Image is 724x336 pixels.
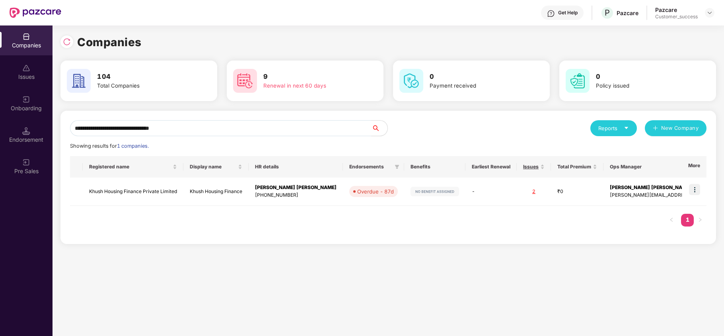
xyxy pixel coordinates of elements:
h3: 0 [430,72,524,82]
span: Showing results for [70,143,149,149]
img: svg+xml;base64,PHN2ZyB3aWR0aD0iMjAiIGhlaWdodD0iMjAiIHZpZXdCb3g9IjAgMCAyMCAyMCIgZmlsbD0ibm9uZSIgeG... [22,96,30,104]
span: New Company [661,124,699,132]
div: 2 [523,188,545,195]
button: right [694,214,706,227]
img: svg+xml;base64,PHN2ZyB4bWxucz0iaHR0cDovL3d3dy53My5vcmcvMjAwMC9zdmciIHdpZHRoPSI2MCIgaGVpZ2h0PSI2MC... [399,69,423,93]
td: - [465,178,517,206]
div: Pazcare [617,9,638,17]
span: Display name [190,164,236,170]
a: 1 [681,214,694,226]
h3: 0 [596,72,690,82]
span: Issues [523,164,539,170]
img: svg+xml;base64,PHN2ZyBpZD0iUmVsb2FkLTMyeDMyIiB4bWxucz0iaHR0cDovL3d3dy53My5vcmcvMjAwMC9zdmciIHdpZH... [63,38,71,46]
li: Next Page [694,214,706,227]
div: [PERSON_NAME] [PERSON_NAME] [255,184,337,191]
img: svg+xml;base64,PHN2ZyB3aWR0aD0iMTQuNSIgaGVpZ2h0PSIxNC41IiB2aWV3Qm94PSIwIDAgMTYgMTYiIGZpbGw9Im5vbm... [22,127,30,135]
img: svg+xml;base64,PHN2ZyB4bWxucz0iaHR0cDovL3d3dy53My5vcmcvMjAwMC9zdmciIHdpZHRoPSI2MCIgaGVpZ2h0PSI2MC... [67,69,91,93]
img: svg+xml;base64,PHN2ZyB3aWR0aD0iMjAiIGhlaWdodD0iMjAiIHZpZXdCb3g9IjAgMCAyMCAyMCIgZmlsbD0ibm9uZSIgeG... [22,158,30,166]
img: svg+xml;base64,PHN2ZyBpZD0iSXNzdWVzX2Rpc2FibGVkIiB4bWxucz0iaHR0cDovL3d3dy53My5vcmcvMjAwMC9zdmciIH... [22,64,30,72]
h1: Companies [77,33,142,51]
span: left [669,217,674,222]
div: Payment received [430,82,524,90]
th: Earliest Renewal [465,156,517,178]
img: svg+xml;base64,PHN2ZyB4bWxucz0iaHR0cDovL3d3dy53My5vcmcvMjAwMC9zdmciIHdpZHRoPSI2MCIgaGVpZ2h0PSI2MC... [233,69,257,93]
div: Renewal in next 60 days [263,82,357,90]
td: Khush Housing Finance Private Limited [83,178,183,206]
h3: 104 [97,72,191,82]
span: filter [393,162,401,172]
span: caret-down [624,125,629,131]
td: Khush Housing Finance [183,178,249,206]
th: Benefits [404,156,465,178]
img: New Pazcare Logo [10,8,61,18]
span: Registered name [89,164,171,170]
div: Total Companies [97,82,191,90]
div: Reports [598,124,629,132]
span: Endorsements [349,164,391,170]
span: filter [395,164,399,169]
li: Previous Page [665,214,678,227]
th: HR details [249,156,343,178]
img: icon [689,184,700,195]
div: Policy issued [596,82,690,90]
img: svg+xml;base64,PHN2ZyBpZD0iQ29tcGFuaWVzIiB4bWxucz0iaHR0cDovL3d3dy53My5vcmcvMjAwMC9zdmciIHdpZHRoPS... [22,33,30,41]
div: Get Help [558,10,578,16]
span: search [371,125,387,131]
button: search [371,120,388,136]
div: Customer_success [655,14,698,20]
th: Total Premium [551,156,603,178]
th: Display name [183,156,249,178]
span: P [605,8,610,18]
span: Total Premium [557,164,591,170]
th: More [682,156,706,178]
div: ₹0 [557,188,597,195]
span: right [698,217,703,222]
img: svg+xml;base64,PHN2ZyBpZD0iSGVscC0zMngzMiIgeG1sbnM9Imh0dHA6Ly93d3cudzMub3JnLzIwMDAvc3ZnIiB3aWR0aD... [547,10,555,18]
button: plusNew Company [645,120,706,136]
img: svg+xml;base64,PHN2ZyB4bWxucz0iaHR0cDovL3d3dy53My5vcmcvMjAwMC9zdmciIHdpZHRoPSIxMjIiIGhlaWdodD0iMj... [411,187,459,196]
span: 1 companies. [117,143,149,149]
img: svg+xml;base64,PHN2ZyBpZD0iRHJvcGRvd24tMzJ4MzIiIHhtbG5zPSJodHRwOi8vd3d3LnczLm9yZy8yMDAwL3N2ZyIgd2... [706,10,713,16]
div: Pazcare [655,6,698,14]
div: Overdue - 87d [357,188,394,195]
h3: 9 [263,72,357,82]
th: Registered name [83,156,183,178]
img: svg+xml;base64,PHN2ZyB4bWxucz0iaHR0cDovL3d3dy53My5vcmcvMjAwMC9zdmciIHdpZHRoPSI2MCIgaGVpZ2h0PSI2MC... [566,69,590,93]
div: [PHONE_NUMBER] [255,191,337,199]
button: left [665,214,678,227]
th: Issues [517,156,551,178]
span: plus [653,125,658,132]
